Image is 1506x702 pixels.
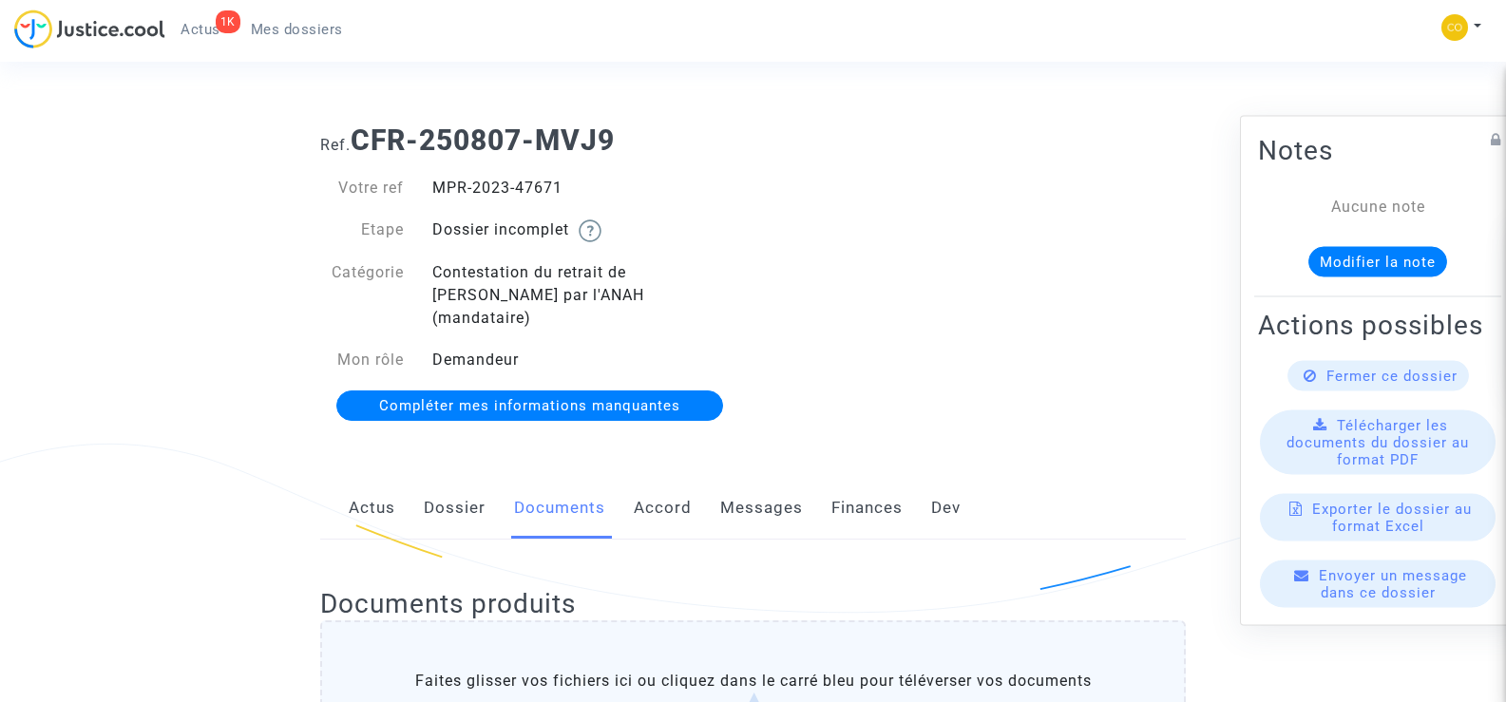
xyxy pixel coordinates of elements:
[514,477,605,540] a: Documents
[251,21,343,38] span: Mes dossiers
[216,10,240,33] div: 1K
[320,587,1186,620] h2: Documents produits
[306,218,418,242] div: Etape
[306,261,418,330] div: Catégorie
[424,477,486,540] a: Dossier
[1312,500,1472,534] span: Exporter le dossier au format Excel
[379,397,680,414] span: Compléter mes informations manquantes
[1258,308,1497,341] h2: Actions possibles
[1258,133,1497,166] h2: Notes
[418,177,753,199] div: MPR-2023-47671
[181,21,220,38] span: Actus
[165,15,236,44] a: 1KActus
[1319,566,1467,600] span: Envoyer un message dans ce dossier
[351,123,615,157] b: CFR-250807-MVJ9
[720,477,803,540] a: Messages
[1287,195,1469,218] div: Aucune note
[306,177,418,199] div: Votre ref
[349,477,395,540] a: Actus
[931,477,961,540] a: Dev
[1441,14,1468,41] img: 84a266a8493598cb3cce1313e02c3431
[418,218,753,242] div: Dossier incomplet
[418,349,753,371] div: Demandeur
[579,219,601,242] img: help.svg
[418,261,753,330] div: Contestation du retrait de [PERSON_NAME] par l'ANAH (mandataire)
[236,15,358,44] a: Mes dossiers
[320,136,351,154] span: Ref.
[1308,246,1447,276] button: Modifier la note
[306,349,418,371] div: Mon rôle
[14,9,165,48] img: jc-logo.svg
[831,477,903,540] a: Finances
[1326,367,1458,384] span: Fermer ce dossier
[1287,416,1469,467] span: Télécharger les documents du dossier au format PDF
[634,477,692,540] a: Accord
